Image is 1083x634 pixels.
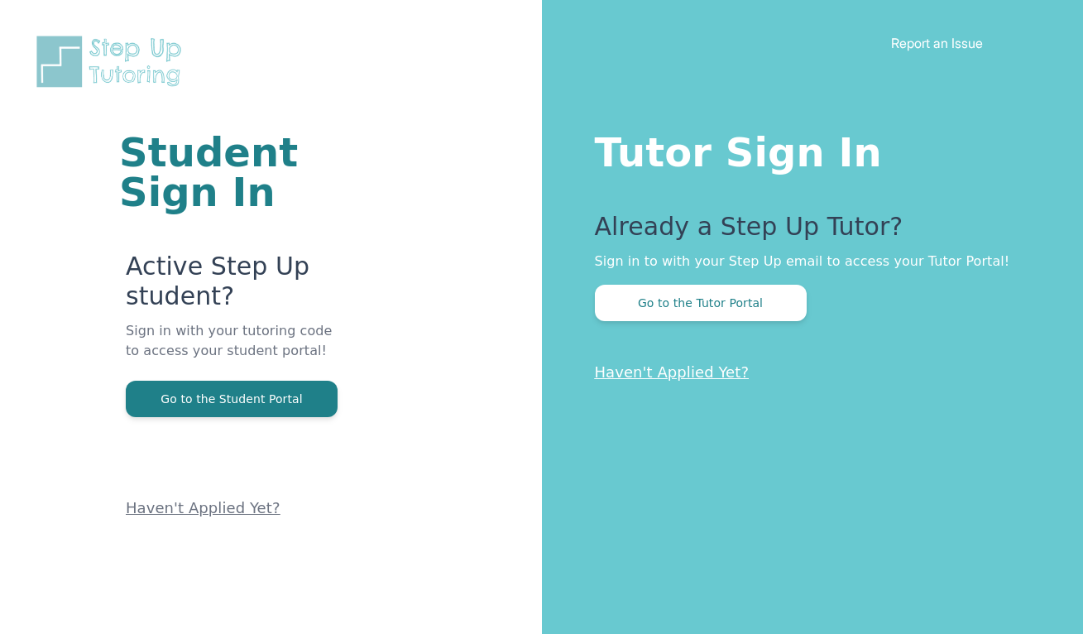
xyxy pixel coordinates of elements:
button: Go to the Tutor Portal [595,285,807,321]
p: Sign in to with your Step Up email to access your Tutor Portal! [595,252,1018,271]
button: Go to the Student Portal [126,381,338,417]
h1: Tutor Sign In [595,126,1018,172]
a: Go to the Student Portal [126,391,338,406]
p: Sign in with your tutoring code to access your student portal! [126,321,343,381]
p: Active Step Up student? [126,252,343,321]
a: Report an Issue [891,35,983,51]
img: Step Up Tutoring horizontal logo [33,33,192,90]
p: Already a Step Up Tutor? [595,212,1018,252]
a: Haven't Applied Yet? [126,499,280,516]
a: Haven't Applied Yet? [595,363,750,381]
a: Go to the Tutor Portal [595,295,807,310]
h1: Student Sign In [119,132,343,212]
